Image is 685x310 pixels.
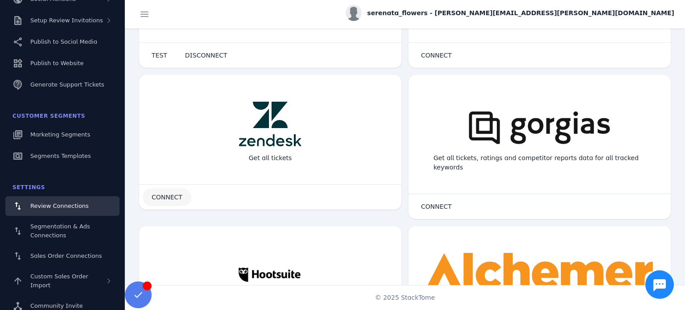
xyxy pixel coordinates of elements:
button: CONNECT [143,188,191,206]
span: Sales Order Connections [30,252,102,259]
img: zendesk.png [239,102,301,146]
span: Segments Templates [30,153,91,159]
div: Get all tickets, ratings and competitor reports data for all tracked keywords [426,146,653,179]
span: CONNECT [421,52,452,58]
span: serenata_flowers - [PERSON_NAME][EMAIL_ADDRESS][PERSON_NAME][DOMAIN_NAME] [367,8,674,18]
span: Setup Review Invitations [30,17,103,24]
img: alchemer.svg [426,253,653,294]
span: Customer Segments [12,113,85,119]
span: Review Connections [30,203,89,209]
span: DISCONNECT [185,52,227,58]
a: Marketing Segments [5,125,120,145]
div: Get all tickets [242,146,299,170]
a: Generate Support Tickets [5,75,120,95]
button: serenata_flowers - [PERSON_NAME][EMAIL_ADDRESS][PERSON_NAME][DOMAIN_NAME] [346,5,674,21]
a: Sales Order Connections [5,246,120,266]
span: CONNECT [152,194,182,200]
span: Generate Support Tickets [30,81,104,88]
span: Community Invite [30,302,83,309]
button: CONNECT [412,46,461,64]
button: CONNECT [412,198,461,215]
img: hootsuite.jpg [231,253,310,298]
button: DISCONNECT [176,46,236,64]
span: © 2025 StackTome [375,293,435,302]
img: profile.jpg [346,5,362,21]
span: CONNECT [421,203,452,210]
span: TEST [152,52,167,58]
button: TEST [143,46,176,64]
span: Publish to Social Media [30,38,97,45]
span: Segmentation & Ads Connections [30,223,90,239]
a: Publish to Social Media [5,32,120,52]
span: Publish to Website [30,60,83,66]
a: Review Connections [5,196,120,216]
img: gorgias.png [455,102,624,146]
a: Publish to Website [5,54,120,73]
span: Marketing Segments [30,131,90,138]
a: Segments Templates [5,146,120,166]
span: Settings [12,184,45,190]
span: Custom Sales Order Import [30,273,88,289]
a: Segmentation & Ads Connections [5,218,120,244]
